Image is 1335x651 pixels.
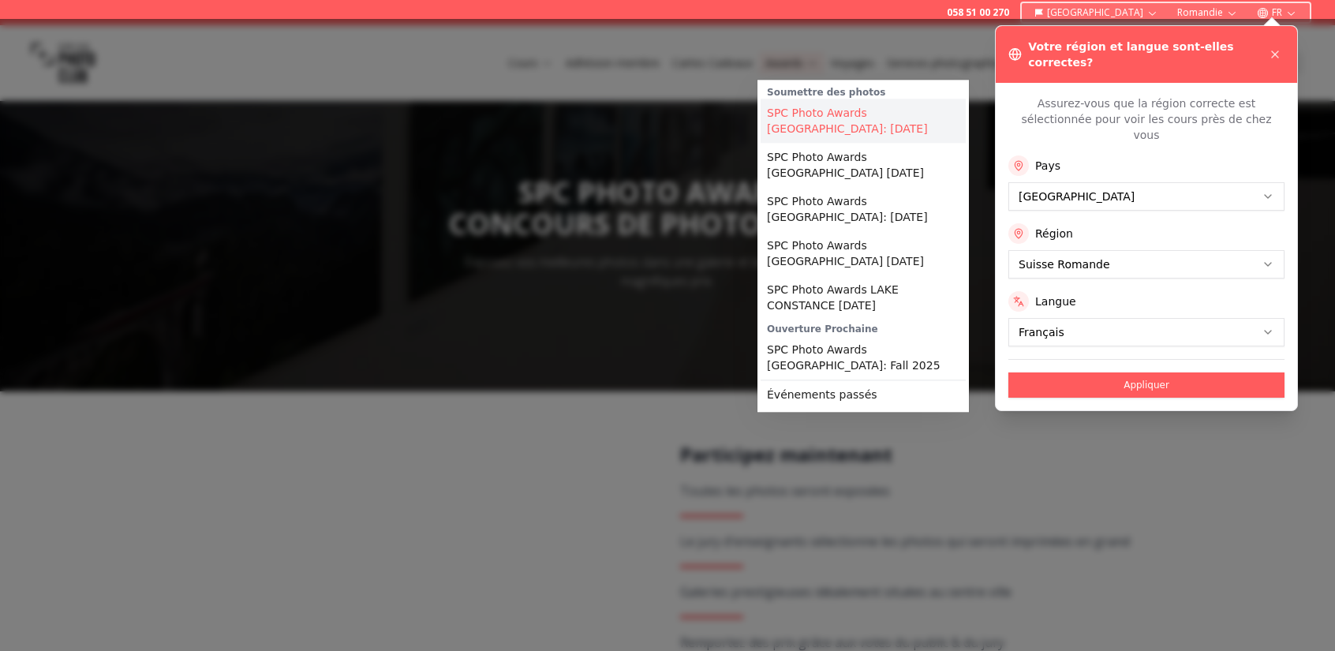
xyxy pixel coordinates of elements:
div: Soumettre des photos [761,83,966,99]
a: Événements passés [761,380,966,409]
label: Région [1035,226,1073,241]
a: SPC Photo Awards [GEOGRAPHIC_DATA]: [DATE] [761,187,966,231]
a: SPC Photo Awards [GEOGRAPHIC_DATA] [DATE] [761,143,966,187]
a: 058 51 00 270 [947,6,1009,19]
a: SPC Photo Awards [GEOGRAPHIC_DATA] [DATE] [761,231,966,275]
button: FR [1251,3,1303,22]
a: SPC Photo Awards [GEOGRAPHIC_DATA]: [DATE] [761,99,966,143]
a: SPC Photo Awards LAKE CONSTANCE [DATE] [761,275,966,320]
button: Romandie [1171,3,1244,22]
a: SPC Photo Awards [GEOGRAPHIC_DATA]: Fall 2025 [761,335,966,380]
h3: Votre région et langue sont-elles correctes? [1028,39,1266,70]
button: [GEOGRAPHIC_DATA] [1028,3,1165,22]
button: Appliquer [1008,372,1285,398]
div: Ouverture Prochaine [761,320,966,335]
p: Assurez-vous que la région correcte est sélectionnée pour voir les cours près de chez vous [1008,95,1285,143]
label: Langue [1035,294,1076,309]
label: Pays [1035,158,1060,174]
